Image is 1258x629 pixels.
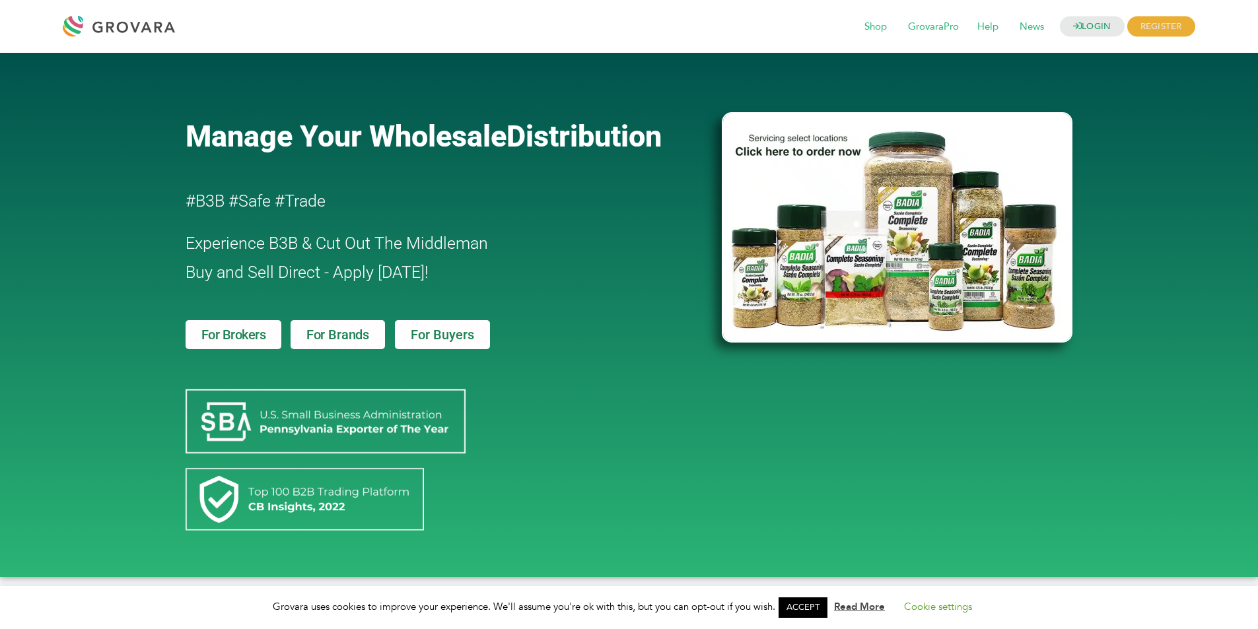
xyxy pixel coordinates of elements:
[899,20,968,34] a: GrovaraPro
[1010,20,1053,34] a: News
[306,328,369,341] span: For Brands
[1060,17,1125,37] a: LOGIN
[507,119,662,154] span: Distribution
[186,119,701,154] a: Manage Your WholesaleDistribution
[904,600,972,613] a: Cookie settings
[1127,17,1195,37] span: REGISTER
[411,328,474,341] span: For Buyers
[855,20,896,34] a: Shop
[855,15,896,40] span: Shop
[186,119,507,154] span: Manage Your Wholesale
[968,15,1008,40] span: Help
[1010,15,1053,40] span: News
[968,20,1008,34] a: Help
[186,263,429,282] span: Buy and Sell Direct - Apply [DATE]!
[395,320,490,349] a: For Buyers
[273,600,985,613] span: Grovara uses cookies to improve your experience. We'll assume you're ok with this, but you can op...
[834,600,885,613] a: Read More
[899,15,968,40] span: GrovaraPro
[186,187,646,216] h2: #B3B #Safe #Trade
[779,597,827,618] a: ACCEPT
[201,328,266,341] span: For Brokers
[186,234,488,253] span: Experience B3B & Cut Out The Middleman
[291,320,385,349] a: For Brands
[186,320,282,349] a: For Brokers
